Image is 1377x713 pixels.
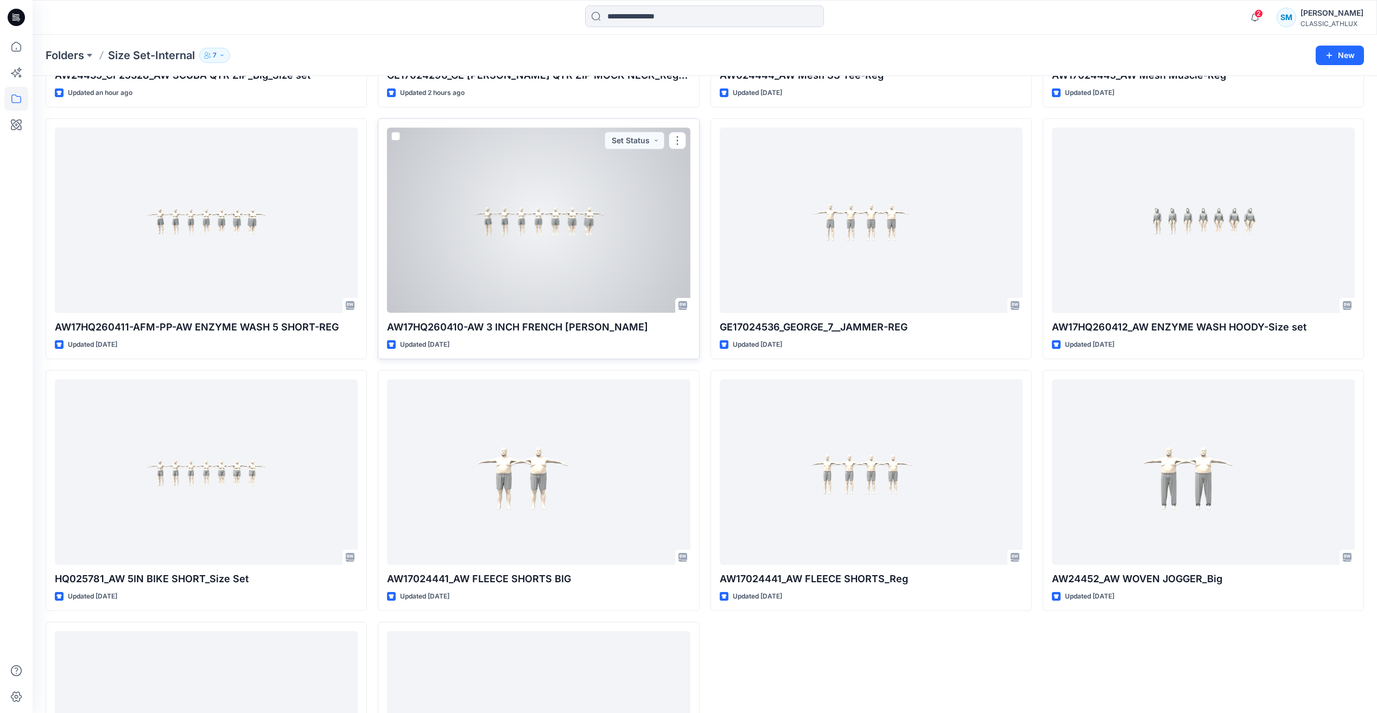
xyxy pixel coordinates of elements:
p: AW17HQ260410-AW 3 INCH FRENCH [PERSON_NAME] [387,320,690,335]
p: Updated [DATE] [1065,339,1114,351]
a: GE17024536_GEORGE_7__JAMMER-REG [720,128,1023,313]
a: HQ025781_AW 5IN BIKE SHORT_Size Set [55,379,358,564]
p: Updated [DATE] [1065,87,1114,99]
a: AW17HQ260411-AFM-PP-AW ENZYME WASH 5 SHORT-REG [55,128,358,313]
p: Updated [DATE] [1065,591,1114,602]
a: AW17HQ260410-AW 3 INCH FRENCH TERRY SHORT [387,128,690,313]
p: Updated [DATE] [733,339,782,351]
a: AW24452_AW WOVEN JOGGER_Big [1052,379,1355,564]
p: AW17HQ260412_AW ENZYME WASH HOODY-Size set [1052,320,1355,335]
button: 7 [199,48,230,63]
p: Updated [DATE] [733,591,782,602]
p: 7 [213,49,217,61]
p: AW17024441_AW FLEECE SHORTS BIG [387,571,690,587]
a: AW17024441_AW FLEECE SHORTS BIG [387,379,690,564]
a: AW17HQ260412_AW ENZYME WASH HOODY-Size set [1052,128,1355,313]
p: Updated [DATE] [68,591,117,602]
div: SM [1277,8,1296,27]
p: AW17HQ260411-AFM-PP-AW ENZYME WASH 5 SHORT-REG [55,320,358,335]
p: Updated [DATE] [400,339,449,351]
p: AW17024441_AW FLEECE SHORTS_Reg [720,571,1023,587]
p: Size Set-Internal [108,48,195,63]
p: GE17024536_GEORGE_7__JAMMER-REG [720,320,1023,335]
p: Updated [DATE] [68,339,117,351]
p: Updated [DATE] [400,591,449,602]
a: AW17024441_AW FLEECE SHORTS_Reg [720,379,1023,564]
button: New [1316,46,1364,65]
a: Folders [46,48,84,63]
p: HQ025781_AW 5IN BIKE SHORT_Size Set [55,571,358,587]
p: Updated an hour ago [68,87,132,99]
p: Updated [DATE] [733,87,782,99]
div: CLASSIC_ATHLUX [1300,20,1363,28]
span: 2 [1254,9,1263,18]
p: AW24452_AW WOVEN JOGGER_Big [1052,571,1355,587]
div: [PERSON_NAME] [1300,7,1363,20]
p: Updated 2 hours ago [400,87,465,99]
